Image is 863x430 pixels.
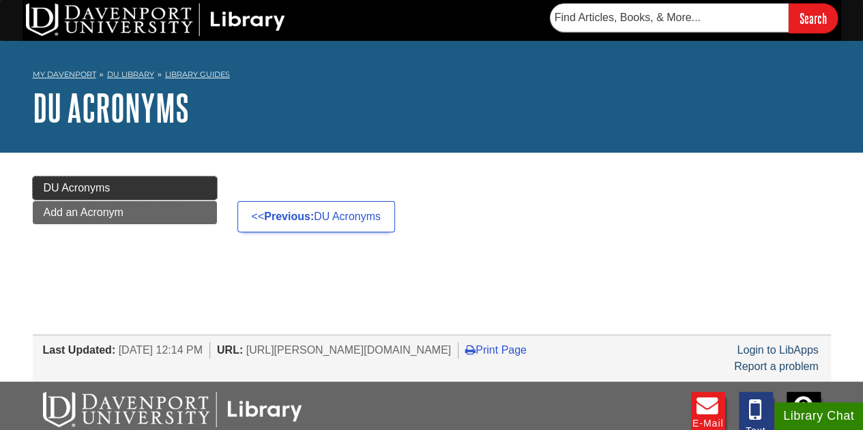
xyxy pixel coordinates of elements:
span: Last Updated: [43,344,116,356]
i: Print Page [465,344,476,355]
button: Library Chat [774,402,863,430]
span: Add an Acronym [44,206,123,218]
strong: Previous: [264,211,314,222]
a: Library Guides [165,70,230,79]
h1: DU Acronyms [33,87,831,128]
div: Guide Pages [33,176,217,224]
nav: breadcrumb [33,65,831,87]
input: Find Articles, Books, & More... [550,3,789,32]
span: [DATE] 12:14 PM [119,344,203,356]
a: <<Previous:DU Acronyms [237,201,395,232]
a: DU Library [107,70,154,79]
a: Report a problem [734,360,819,372]
span: URL: [217,344,243,356]
form: Searches DU Library's articles, books, and more [550,3,838,33]
a: Add an Acronym [33,201,217,224]
img: DU Libraries [43,392,302,427]
a: DU Acronyms [33,176,217,200]
span: DU Acronyms [44,182,111,194]
a: Print Page [465,344,527,356]
a: Login to LibApps [737,344,818,356]
a: My Davenport [33,69,96,80]
img: DU Library [26,3,285,36]
span: [URL][PERSON_NAME][DOMAIN_NAME] [246,344,452,356]
input: Search [789,3,838,33]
